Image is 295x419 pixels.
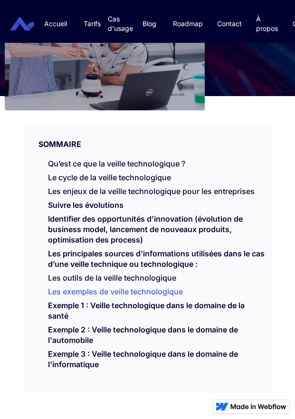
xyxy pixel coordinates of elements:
[48,200,124,214] a: Suivre les évolutions
[48,186,255,196] a: Les enjeux de la veille technologique pour les entreprises
[48,325,238,350] a: Exemple 2 : Veille technologique dans le domaine de l'automobile
[108,14,133,33] div: Cas d'usage
[35,10,76,38] a: Accueil
[210,10,249,38] a: Contact
[48,173,171,182] a: Le cycle de la veille technologique
[230,404,286,409] img: Made in Webflow
[48,287,183,296] a: Les exemples de veille technologique
[24,125,271,149] div: SOMMAIRE
[48,301,245,325] a: Exemple 1 : Veille technologique dans le domaine de la santé
[48,159,185,168] a: Qu’est ce que la veille technologique ?
[48,249,265,273] a: Les principales sources d’informations utilisées dans le cas d’une veille technique ou technologi...
[48,273,176,283] a: Les outils de la veille technologique
[76,10,108,38] a: Tarifs
[166,10,210,38] a: Roadmap
[48,349,238,374] a: Exemple 3 : Veille technologique dans le domaine de l'informatique
[48,214,243,249] a: Identifier des opportunités d’innovation (évolution de business model, lancement de nouveaux prod...
[133,10,166,38] a: Blog
[12,17,34,30] a: home
[249,5,285,43] a: À propos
